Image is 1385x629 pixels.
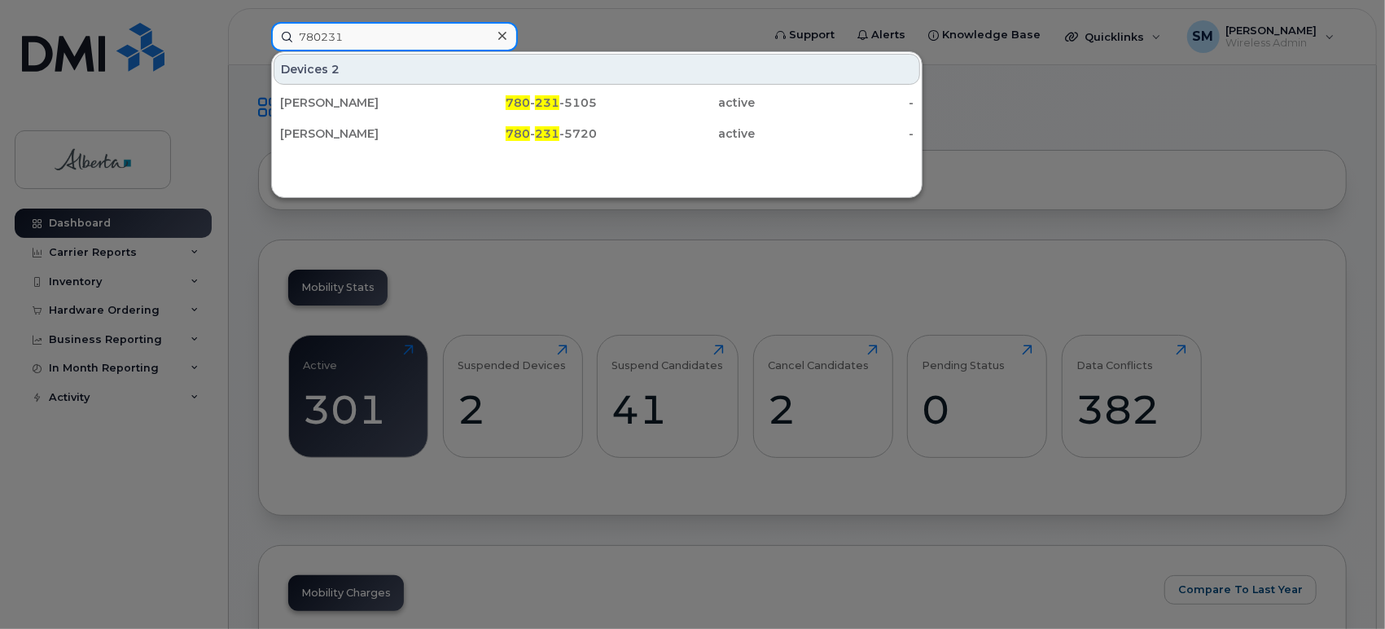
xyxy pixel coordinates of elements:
span: 780 [506,126,530,141]
span: 780 [506,95,530,110]
span: 2 [331,61,340,77]
div: - -5720 [439,125,598,142]
div: Devices [274,54,920,85]
span: 231 [535,95,559,110]
div: active [597,95,756,111]
a: [PERSON_NAME]780-231-5105active- [274,88,920,117]
div: [PERSON_NAME] [280,95,439,111]
div: - [756,95,914,111]
span: 231 [535,126,559,141]
a: [PERSON_NAME]780-231-5720active- [274,119,920,148]
div: - -5105 [439,95,598,111]
div: - [756,125,914,142]
div: active [597,125,756,142]
div: [PERSON_NAME] [280,125,439,142]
